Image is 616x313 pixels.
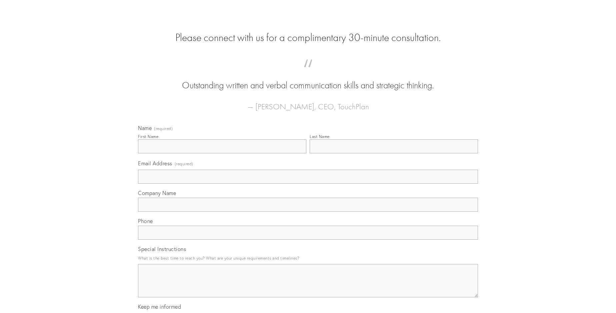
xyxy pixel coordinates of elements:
span: “ [149,66,467,79]
h2: Please connect with us for a complimentary 30-minute consultation. [138,31,478,44]
span: (required) [175,159,193,168]
div: First Name [138,134,158,139]
div: Last Name [310,134,330,139]
span: Company Name [138,190,176,196]
p: What is the best time to reach you? What are your unique requirements and timelines? [138,254,478,263]
figcaption: — [PERSON_NAME], CEO, TouchPlan [149,92,467,113]
span: Name [138,125,152,131]
span: Keep me informed [138,303,181,310]
span: Special Instructions [138,246,186,252]
span: Phone [138,218,153,224]
span: (required) [154,127,173,131]
blockquote: Outstanding written and verbal communication skills and strategic thinking. [149,66,467,92]
span: Email Address [138,160,172,167]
